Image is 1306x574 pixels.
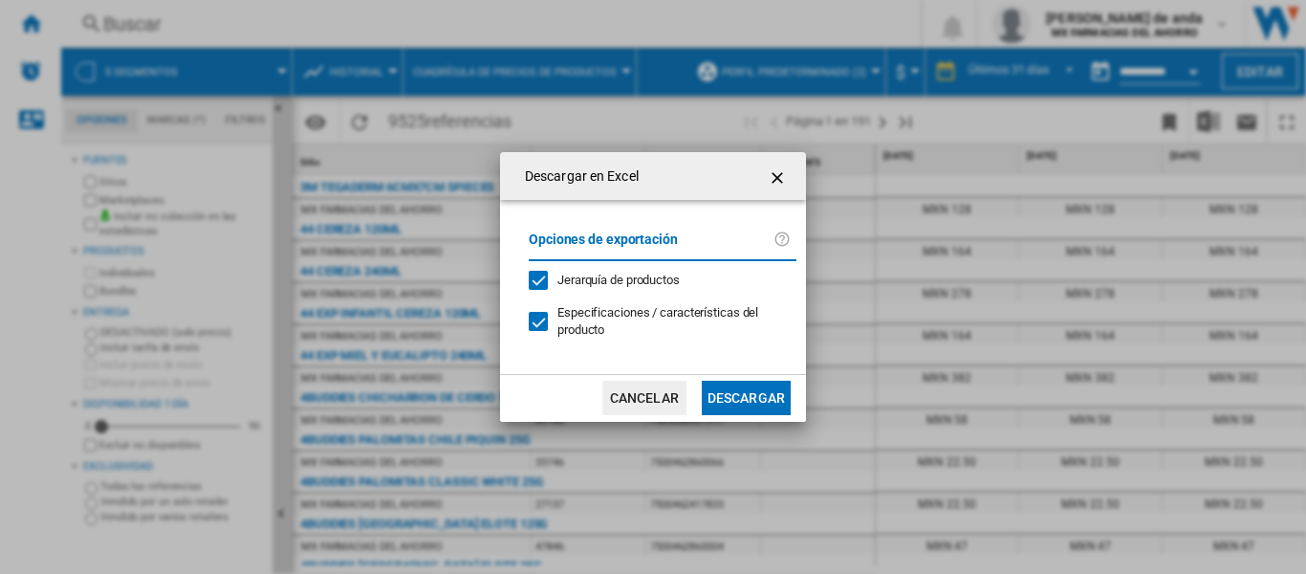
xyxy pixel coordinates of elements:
[702,381,791,415] button: Descargar
[602,381,686,415] button: Cancelar
[768,166,791,189] ng-md-icon: getI18NText('BUTTONS.CLOSE_DIALOG')
[529,271,781,289] md-checkbox: Jerarquía de productos
[529,229,773,264] label: Opciones de exportación
[557,273,680,287] span: Jerarquía de productos
[515,167,639,187] h4: Descargar en Excel
[557,305,758,337] span: Especificaciones / características del producto
[557,304,796,339] div: Solo se aplica a la Visión Categoría
[760,157,798,195] button: getI18NText('BUTTONS.CLOSE_DIALOG')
